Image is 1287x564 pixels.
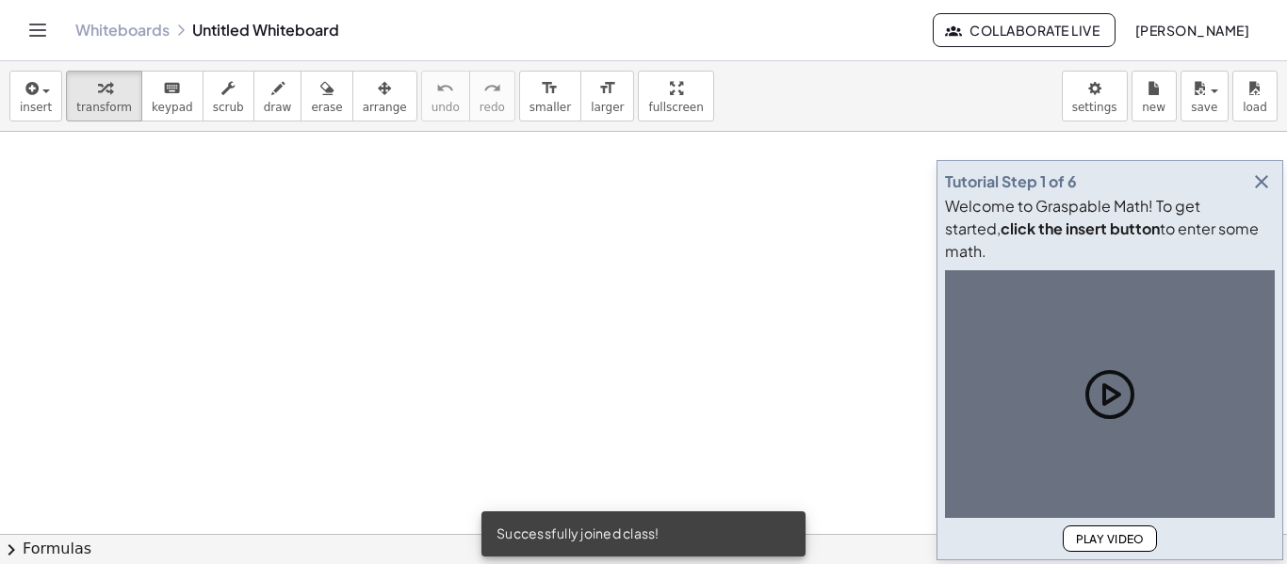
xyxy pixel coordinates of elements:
[363,101,407,114] span: arrange
[421,71,470,121] button: undoundo
[1191,101,1217,114] span: save
[1063,525,1157,552] button: Play Video
[1062,71,1128,121] button: settings
[163,77,181,100] i: keyboard
[9,71,62,121] button: insert
[933,13,1116,47] button: Collaborate Live
[1132,71,1177,121] button: new
[352,71,417,121] button: arrange
[20,101,52,114] span: insert
[529,101,571,114] span: smaller
[1075,532,1145,546] span: Play Video
[1134,22,1249,39] span: [PERSON_NAME]
[1072,101,1117,114] span: settings
[1181,71,1229,121] button: save
[66,71,142,121] button: transform
[1001,218,1160,238] b: click the insert button
[519,71,581,121] button: format_sizesmaller
[301,71,352,121] button: erase
[945,195,1275,263] div: Welcome to Graspable Math! To get started, to enter some math.
[23,15,53,45] button: Toggle navigation
[1243,101,1267,114] span: load
[203,71,254,121] button: scrub
[648,101,703,114] span: fullscreen
[141,71,204,121] button: keyboardkeypad
[1119,13,1264,47] button: [PERSON_NAME]
[436,77,454,100] i: undo
[311,101,342,114] span: erase
[483,77,501,100] i: redo
[638,71,713,121] button: fullscreen
[949,22,1100,39] span: Collaborate Live
[76,101,132,114] span: transform
[1232,71,1278,121] button: load
[75,21,170,40] a: Whiteboards
[481,511,806,556] div: Successfully joined class!
[213,101,244,114] span: scrub
[945,170,1077,193] div: Tutorial Step 1 of 6
[152,101,193,114] span: keypad
[591,101,624,114] span: larger
[253,71,302,121] button: draw
[432,101,460,114] span: undo
[580,71,634,121] button: format_sizelarger
[598,77,616,100] i: format_size
[469,71,515,121] button: redoredo
[541,77,559,100] i: format_size
[480,101,505,114] span: redo
[1142,101,1165,114] span: new
[264,101,292,114] span: draw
